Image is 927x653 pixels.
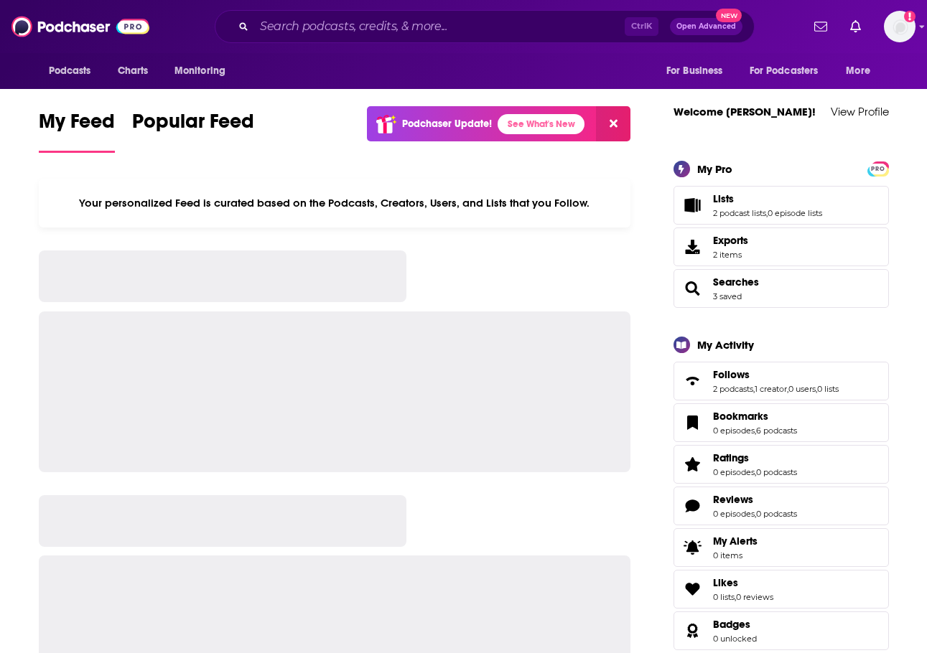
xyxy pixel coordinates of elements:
a: Reviews [679,496,707,516]
a: 2 podcast lists [713,208,766,218]
span: Ctrl K [625,17,658,36]
a: Follows [713,368,839,381]
svg: Add a profile image [904,11,916,22]
a: 0 podcasts [756,509,797,519]
a: 2 podcasts [713,384,753,394]
a: 0 lists [713,592,735,602]
a: Lists [713,192,822,205]
p: Podchaser Update! [402,118,492,130]
a: Searches [679,278,707,299]
span: , [755,426,756,436]
span: Exports [713,234,748,247]
button: open menu [39,57,110,85]
span: , [816,384,817,394]
span: Badges [713,618,750,631]
span: Podcasts [49,61,91,81]
div: My Activity [697,338,754,352]
span: Reviews [713,493,753,506]
button: open menu [164,57,244,85]
span: Follows [674,362,889,400]
a: 0 episodes [713,467,755,477]
input: Search podcasts, credits, & more... [254,15,625,38]
span: Ratings [674,445,889,484]
button: Show profile menu [884,11,916,42]
span: Lists [674,186,889,225]
a: Lists [679,195,707,215]
button: Open AdvancedNew [670,18,742,35]
a: See What's New [498,114,584,134]
a: Charts [108,57,157,85]
span: PRO [870,164,887,174]
span: Badges [674,611,889,650]
a: Welcome [PERSON_NAME]! [674,105,816,118]
img: Podchaser - Follow, Share and Rate Podcasts [11,13,149,40]
span: Likes [674,570,889,609]
a: 0 episodes [713,426,755,436]
span: For Podcasters [750,61,819,81]
span: More [846,61,870,81]
span: Likes [713,576,738,589]
a: 1 creator [755,384,787,394]
div: My Pro [697,162,732,176]
a: Badges [713,618,757,631]
img: User Profile [884,11,916,42]
span: Bookmarks [674,403,889,442]
span: Searches [674,269,889,308]
a: Likes [679,579,707,599]
a: Show notifications dropdown [809,14,833,39]
span: 2 items [713,250,748,260]
span: Charts [118,61,149,81]
span: Ratings [713,451,749,464]
span: My Alerts [713,535,758,548]
a: 6 podcasts [756,426,797,436]
div: Search podcasts, credits, & more... [215,10,755,43]
a: Ratings [679,454,707,474]
span: For Business [666,61,723,81]
span: Reviews [674,487,889,525]
a: Follows [679,371,707,391]
a: Likes [713,576,773,589]
a: Exports [674,227,889,266]
span: , [766,208,768,218]
span: New [716,9,742,22]
a: Reviews [713,493,797,506]
span: , [755,467,756,477]
span: Bookmarks [713,410,768,423]
a: 3 saved [713,291,742,301]
a: Ratings [713,451,797,464]
a: Badges [679,621,707,641]
a: Bookmarks [679,413,707,433]
a: 0 episodes [713,509,755,519]
a: View Profile [831,105,889,118]
a: My Alerts [674,528,889,567]
div: Your personalized Feed is curated based on the Podcasts, Creators, Users, and Lists that you Follow. [39,179,631,227]
span: 0 items [713,550,758,560]
a: Searches [713,276,759,288]
span: Exports [679,237,707,257]
a: Show notifications dropdown [844,14,867,39]
span: My Feed [39,109,115,142]
button: open menu [836,57,888,85]
span: Popular Feed [132,109,254,142]
span: Open Advanced [676,23,736,30]
a: 0 episode lists [768,208,822,218]
a: Popular Feed [132,109,254,153]
span: , [735,592,736,602]
span: Lists [713,192,734,205]
button: open menu [656,57,741,85]
span: Follows [713,368,750,381]
span: Logged in as BerkMarc [884,11,916,42]
a: My Feed [39,109,115,153]
span: My Alerts [679,537,707,558]
a: 0 podcasts [756,467,797,477]
a: 0 users [788,384,816,394]
button: open menu [740,57,839,85]
a: PRO [870,162,887,173]
a: 0 lists [817,384,839,394]
span: , [755,509,756,519]
span: , [753,384,755,394]
span: Monitoring [174,61,225,81]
